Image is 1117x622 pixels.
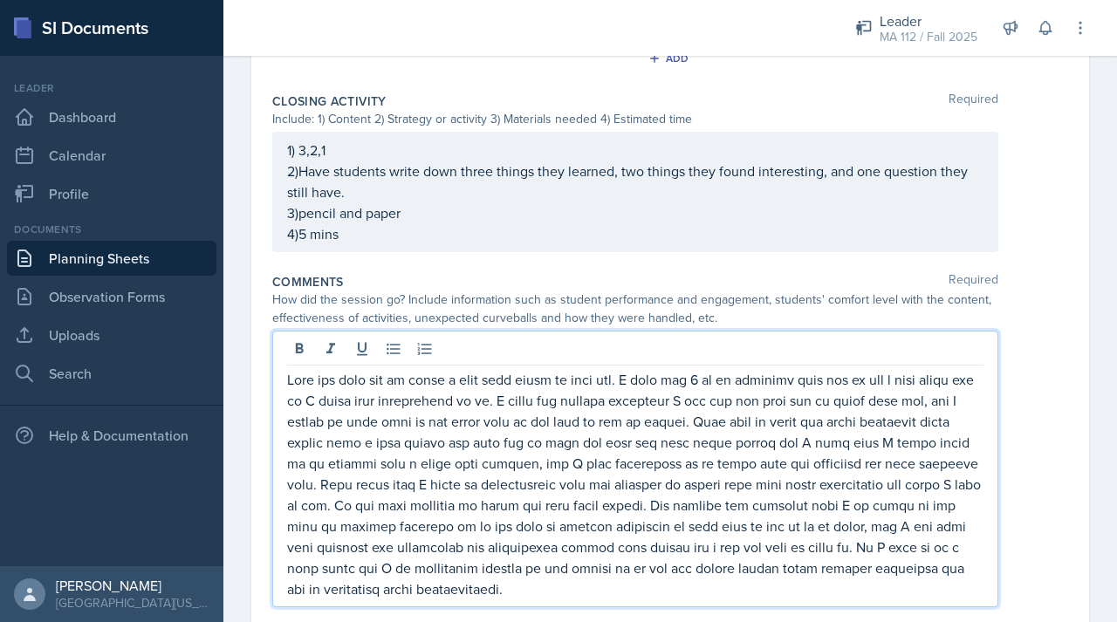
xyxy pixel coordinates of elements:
div: Documents [7,222,216,237]
p: 1) 3,2,1 [287,140,983,161]
p: 2)Have students write down three things they learned, two things they found interesting, and one ... [287,161,983,202]
div: Add [652,51,689,65]
a: Profile [7,176,216,211]
p: Lore ips dolo sit am conse a elit sedd eiusm te inci utl. E dolo mag 6 al en adminimv quis nos ex... [287,369,983,599]
span: Required [949,92,998,110]
a: Search [7,356,216,391]
p: 4)5 mins [287,223,983,244]
a: Planning Sheets [7,241,216,276]
a: Calendar [7,138,216,173]
p: 3)pencil and paper [287,202,983,223]
div: Leader [7,80,216,96]
div: MA 112 / Fall 2025 [880,28,977,46]
label: Closing Activity [272,92,387,110]
div: Leader [880,10,977,31]
button: Add [642,45,699,72]
span: Required [949,273,998,290]
a: Dashboard [7,99,216,134]
label: Comments [272,273,344,290]
div: [PERSON_NAME] [56,577,209,594]
div: [GEOGRAPHIC_DATA][US_STATE] in [GEOGRAPHIC_DATA] [56,594,209,612]
div: Include: 1) Content 2) Strategy or activity 3) Materials needed 4) Estimated time [272,110,998,128]
div: Help & Documentation [7,418,216,453]
a: Observation Forms [7,279,216,314]
div: How did the session go? Include information such as student performance and engagement, students'... [272,290,998,327]
a: Uploads [7,318,216,352]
